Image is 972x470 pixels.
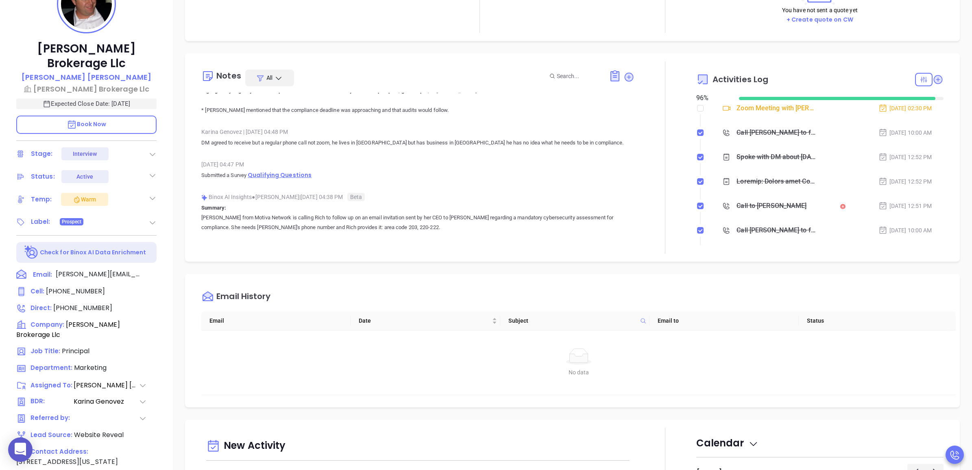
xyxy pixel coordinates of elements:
div: Stage: [31,148,53,160]
span: Calendar [696,436,758,450]
span: Prospect [62,217,82,226]
b: Summary: [201,205,226,211]
div: [DATE] 02:30 PM [878,104,932,113]
span: Cell : [31,287,44,295]
div: Loremip: Dolors amet Consec Adipisci el seddoei Tempo in utlabo etd magna a enima mini veniamqui ... [737,175,815,188]
span: Lead Source: [31,431,72,439]
div: [DATE] 12:52 PM [878,177,932,186]
span: Assigned To: [31,381,73,390]
div: Interview [73,147,97,160]
span: Activities Log [713,75,768,83]
div: Binox AI Insights [PERSON_NAME] | [DATE] 04:38 PM [201,191,634,203]
span: Subject [508,316,637,325]
th: Status [799,311,948,330]
div: Zoom Meeting with [PERSON_NAME] [737,102,815,114]
div: Warm [73,195,96,204]
p: [PERSON_NAME] from Motiva Network is calling Rich to follow up on an email invitation sent by her... [201,213,634,232]
th: Email to [649,311,799,330]
span: [PERSON_NAME] [PERSON_NAME] [74,380,139,390]
div: 96 % [696,93,729,103]
span: Job Title: [31,347,60,355]
span: Marketing [74,363,107,372]
div: Karina Genovez [DATE] 04:48 PM [201,126,634,138]
span: Karina Genovez [74,397,139,407]
img: svg%3e [201,195,207,201]
button: + Create quote on CW [784,15,856,24]
span: Beta [347,193,365,201]
div: Active [76,170,93,183]
p: DM agreed to receive but a regular phone call not zoom, he lives in [GEOGRAPHIC_DATA] but has bus... [201,138,634,148]
span: Date [359,316,490,325]
span: [STREET_ADDRESS][US_STATE] [16,457,118,466]
span: Qualifying Questions [248,171,312,179]
div: Call [PERSON_NAME] to follow up [737,224,815,236]
div: Call [PERSON_NAME] to follow up [737,127,815,139]
div: [DATE] 12:52 PM [878,153,932,162]
div: [DATE] 10:00 AM [878,128,932,137]
div: Spoke with DM about [DATE] meet call at 2:30pm from my CEO and he agreed, regular phone call on h... [737,151,815,163]
span: [PERSON_NAME] Brokerage Llc [16,320,120,339]
div: Temp: [31,193,52,205]
p: Check for Binox AI Data Enrichment [40,248,146,257]
span: [PHONE_NUMBER] [46,286,105,296]
span: | [243,129,244,135]
span: Referred by: [31,413,73,424]
span: Email: [33,269,52,280]
div: Label: [31,216,50,228]
span: ● [252,194,255,200]
div: Notes [216,72,241,80]
span: Book Now [67,120,107,128]
th: Date [351,311,500,330]
div: New Activity [206,436,629,457]
span: BDR: [31,397,73,407]
input: Search... [557,72,600,81]
div: [DATE] 12:51 PM [878,201,932,210]
a: [PERSON_NAME] [PERSON_NAME] [22,72,151,83]
div: [DATE] 04:47 PM [201,158,634,171]
p: Expected Close Date: [DATE] [16,98,157,109]
a: [PERSON_NAME] Brokerage Llc [16,83,157,94]
p: [PERSON_NAME] Brokerage Llc [16,42,157,71]
span: Company: [31,320,64,329]
div: Call to [PERSON_NAME] [737,200,806,212]
p: Submitted a Survey [201,171,634,180]
span: [PHONE_NUMBER] [53,303,112,313]
span: Principal [62,346,89,356]
th: Email [201,311,351,330]
div: [DATE] 10:00 AM [878,226,932,235]
img: Ai-Enrich-DaqCidB-.svg [24,245,39,260]
span: [PERSON_NAME][EMAIL_ADDRESS][DOMAIN_NAME] [56,269,141,279]
span: All [266,74,272,82]
span: Department: [31,363,72,372]
a: + Create quote on CW [787,15,853,24]
span: Direct : [31,304,52,312]
div: Email History [216,292,270,303]
div: No data [208,368,949,377]
span: Contact Address: [31,447,88,456]
p: You have not sent a quote yet [782,6,858,15]
div: Status: [31,171,55,183]
span: Website Reveal [74,430,124,439]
